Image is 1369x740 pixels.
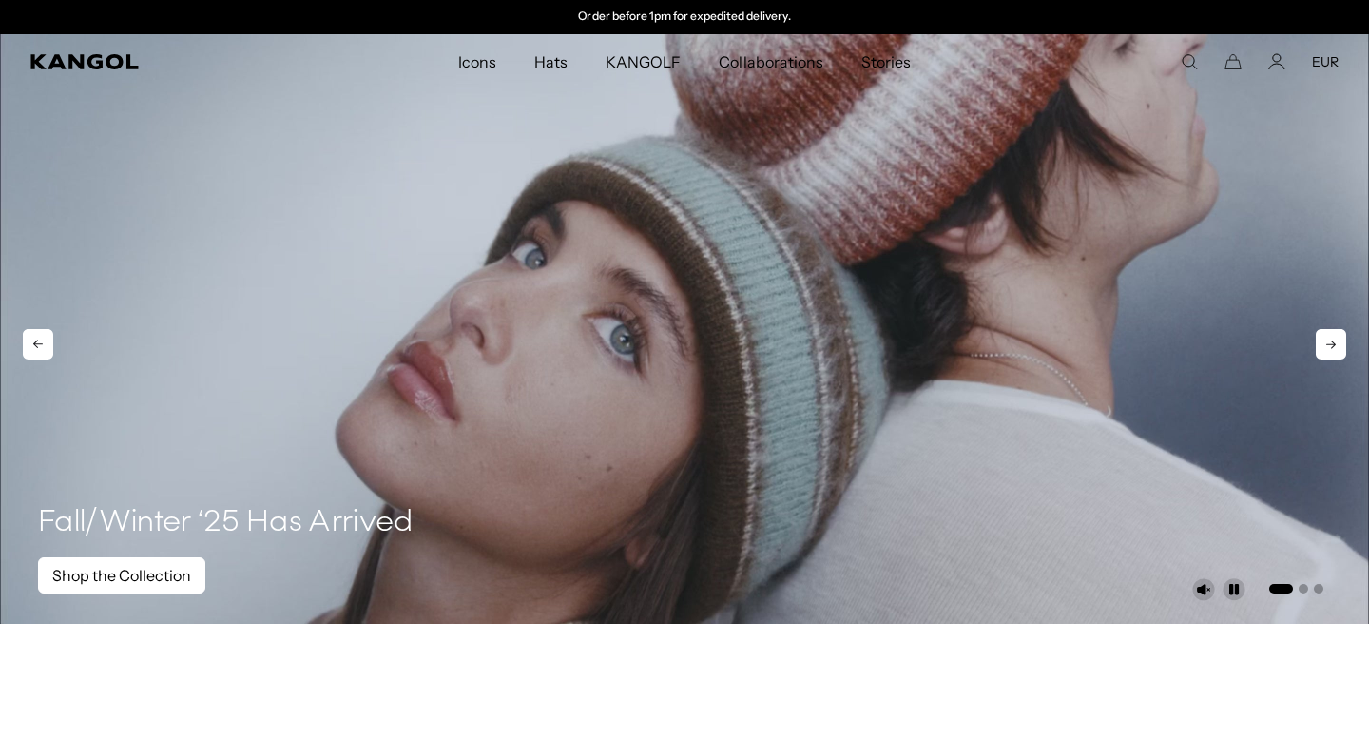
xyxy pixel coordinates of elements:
a: Collaborations [700,34,841,89]
a: Kangol [30,54,303,69]
a: Hats [515,34,587,89]
button: Go to slide 1 [1269,584,1293,594]
span: Stories [861,34,911,89]
slideshow-component: Announcement bar [489,10,880,25]
div: 2 of 2 [489,10,880,25]
button: Cart [1224,53,1242,70]
button: Pause [1223,578,1245,601]
span: KANGOLF [606,34,681,89]
span: Collaborations [719,34,822,89]
a: Account [1268,53,1285,70]
summary: Search here [1181,53,1198,70]
button: EUR [1312,53,1339,70]
button: Go to slide 3 [1314,584,1323,594]
a: Icons [439,34,515,89]
a: KANGOLF [587,34,700,89]
a: Stories [842,34,930,89]
div: Announcement [489,10,880,25]
button: Unmute [1192,578,1215,601]
ul: Select a slide to show [1267,580,1323,595]
span: Icons [458,34,496,89]
span: Hats [534,34,568,89]
h4: Fall/Winter ‘25 Has Arrived [38,504,414,542]
button: Go to slide 2 [1299,584,1308,594]
a: Shop the Collection [38,557,205,594]
p: Order before 1pm for expedited delivery. [578,10,790,25]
